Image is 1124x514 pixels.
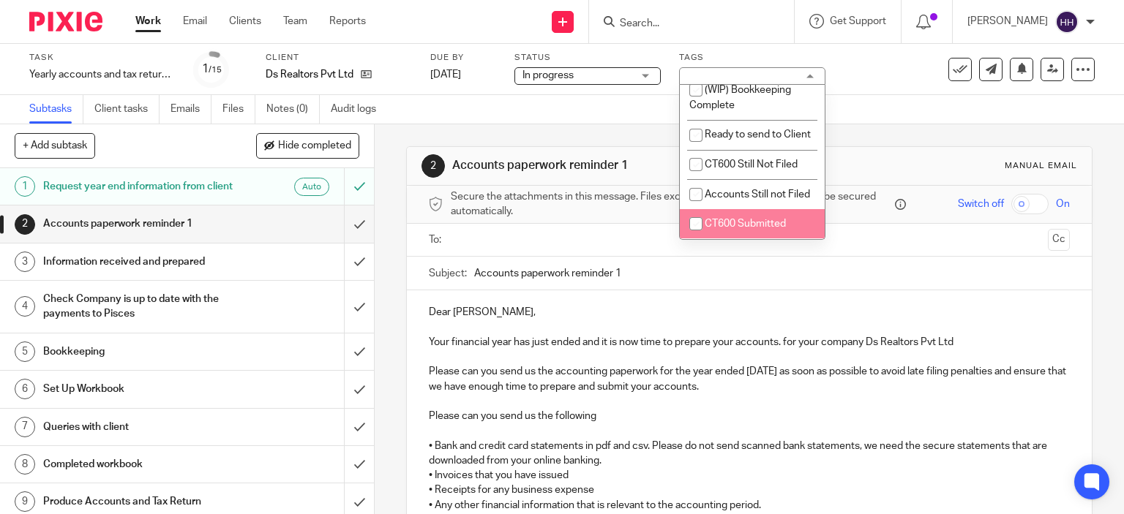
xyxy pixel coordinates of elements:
[15,379,35,399] div: 6
[43,491,234,513] h1: Produce Accounts and Tax Return
[514,52,661,64] label: Status
[679,52,825,64] label: Tags
[43,175,234,197] h1: Request year end information from client
[421,154,445,178] div: 2
[429,439,1071,469] p: • Bank and credit card statements in pdf and csv. Please do not send scanned bank statements, we ...
[429,468,1071,483] p: • Invoices that you have issued
[429,364,1071,394] p: Please can you send us the accounting paperwork for the year ended [DATE] as soon as possible to ...
[429,305,1071,320] p: Dear [PERSON_NAME],
[256,133,359,158] button: Hide completed
[329,14,366,29] a: Reports
[266,95,320,124] a: Notes (0)
[452,158,780,173] h1: Accounts paperwork reminder 1
[830,16,886,26] span: Get Support
[43,378,234,400] h1: Set Up Workbook
[29,67,176,82] div: Yearly accounts and tax return - Automatic - [DATE]
[15,491,35,512] div: 9
[1005,160,1077,172] div: Manual email
[15,341,35,362] div: 5
[430,52,496,64] label: Due by
[451,189,892,219] span: Secure the attachments in this message. Files exceeding the size limit (10MB) will be secured aut...
[15,417,35,437] div: 7
[43,341,234,363] h1: Bookkeeping
[15,176,35,197] div: 1
[183,14,207,29] a: Email
[202,61,222,78] div: 1
[135,14,161,29] a: Work
[331,95,387,124] a: Audit logs
[43,213,234,235] h1: Accounts paperwork reminder 1
[1048,229,1070,251] button: Cc
[43,453,234,475] h1: Completed workbook
[43,288,234,325] h1: Check Company is up to date with the payments to Pisces
[283,14,307,29] a: Team
[1055,10,1079,34] img: svg%3E
[689,85,791,110] span: (WIP) Bookkeeping Complete
[294,178,329,196] div: Auto
[15,454,35,475] div: 8
[266,67,353,82] p: Ds Realtors Pvt Ltd
[705,159,798,170] span: CT600 Still Not Filed
[222,95,255,124] a: Files
[229,14,261,29] a: Clients
[522,70,574,80] span: In progress
[171,95,211,124] a: Emails
[15,214,35,235] div: 2
[29,67,176,82] div: Yearly accounts and tax return - Automatic - December 2023
[29,52,176,64] label: Task
[29,95,83,124] a: Subtasks
[15,252,35,272] div: 3
[43,416,234,438] h1: Queries with client
[705,219,786,229] span: CT600 Submitted
[430,69,461,80] span: [DATE]
[618,18,750,31] input: Search
[43,251,234,273] h1: Information received and prepared
[429,233,445,247] label: To:
[429,335,1071,349] p: Your financial year has just ended and it is now time to prepare your accounts. for your company ...
[429,409,1071,423] p: Please can you send us the following
[266,52,412,64] label: Client
[1056,197,1070,211] span: On
[967,14,1048,29] p: [PERSON_NAME]
[278,140,351,152] span: Hide completed
[429,483,1071,497] p: • Receipts for any business expense
[15,296,35,317] div: 4
[94,95,160,124] a: Client tasks
[705,189,810,200] span: Accounts Still not Filed
[705,129,811,140] span: Ready to send to Client
[209,66,222,74] small: /15
[429,498,1071,513] p: • Any other financial information that is relevant to the accounting period.
[29,12,102,31] img: Pixie
[958,197,1004,211] span: Switch off
[429,266,467,281] label: Subject:
[15,133,95,158] button: + Add subtask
